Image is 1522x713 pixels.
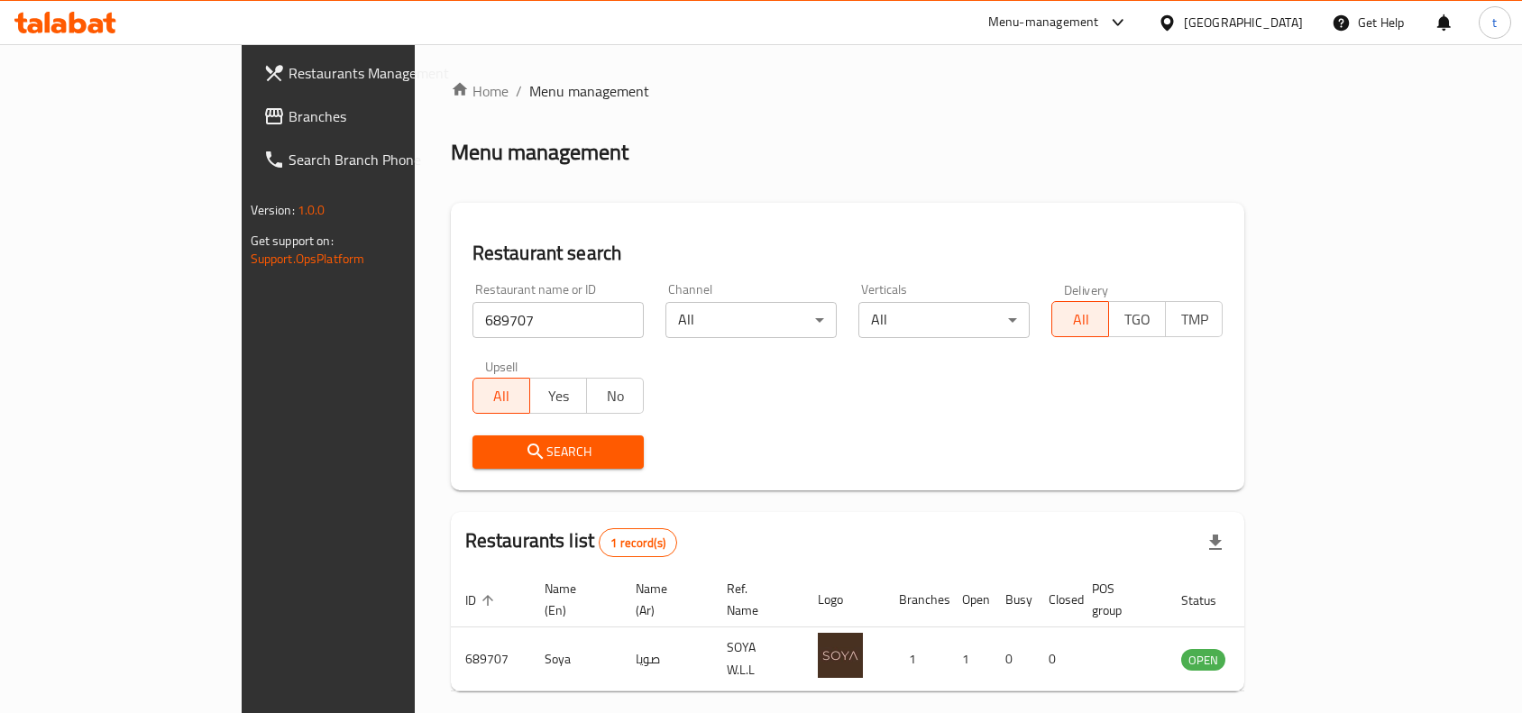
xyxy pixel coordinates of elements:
[1092,578,1145,621] span: POS group
[858,302,1030,338] div: All
[451,80,1245,102] nav: breadcrumb
[298,198,325,222] span: 1.0.0
[1492,13,1497,32] span: t
[251,247,365,270] a: Support.OpsPlatform
[251,229,334,252] span: Get support on:
[481,383,523,409] span: All
[1059,306,1102,333] span: All
[472,240,1224,267] h2: Restaurant search
[451,572,1324,691] table: enhanced table
[487,441,629,463] span: Search
[451,138,628,167] h2: Menu management
[289,149,481,170] span: Search Branch Phone
[1173,306,1215,333] span: TMP
[529,80,649,102] span: Menu management
[948,572,991,627] th: Open
[249,138,496,181] a: Search Branch Phone
[530,627,621,691] td: Soya
[818,633,863,678] img: Soya
[600,535,676,552] span: 1 record(s)
[885,572,948,627] th: Branches
[472,378,530,414] button: All
[665,302,837,338] div: All
[991,572,1034,627] th: Busy
[249,95,496,138] a: Branches
[485,360,518,372] label: Upsell
[594,383,637,409] span: No
[529,378,587,414] button: Yes
[1064,283,1109,296] label: Delivery
[1181,650,1225,671] span: OPEN
[249,51,496,95] a: Restaurants Management
[465,527,677,557] h2: Restaurants list
[1181,649,1225,671] div: OPEN
[712,627,803,691] td: SOYA W.L.L
[1181,590,1240,611] span: Status
[948,627,991,691] td: 1
[586,378,644,414] button: No
[636,578,691,621] span: Name (Ar)
[1194,521,1237,564] div: Export file
[1165,301,1223,337] button: TMP
[991,627,1034,691] td: 0
[599,528,677,557] div: Total records count
[1034,627,1077,691] td: 0
[988,12,1099,33] div: Menu-management
[289,105,481,127] span: Branches
[251,198,295,222] span: Version:
[472,302,644,338] input: Search for restaurant name or ID..
[465,590,500,611] span: ID
[1051,301,1109,337] button: All
[885,627,948,691] td: 1
[537,383,580,409] span: Yes
[727,578,782,621] span: Ref. Name
[621,627,712,691] td: صويا
[1116,306,1159,333] span: TGO
[1184,13,1303,32] div: [GEOGRAPHIC_DATA]
[545,578,600,621] span: Name (En)
[289,62,481,84] span: Restaurants Management
[1108,301,1166,337] button: TGO
[516,80,522,102] li: /
[803,572,885,627] th: Logo
[1034,572,1077,627] th: Closed
[472,435,644,469] button: Search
